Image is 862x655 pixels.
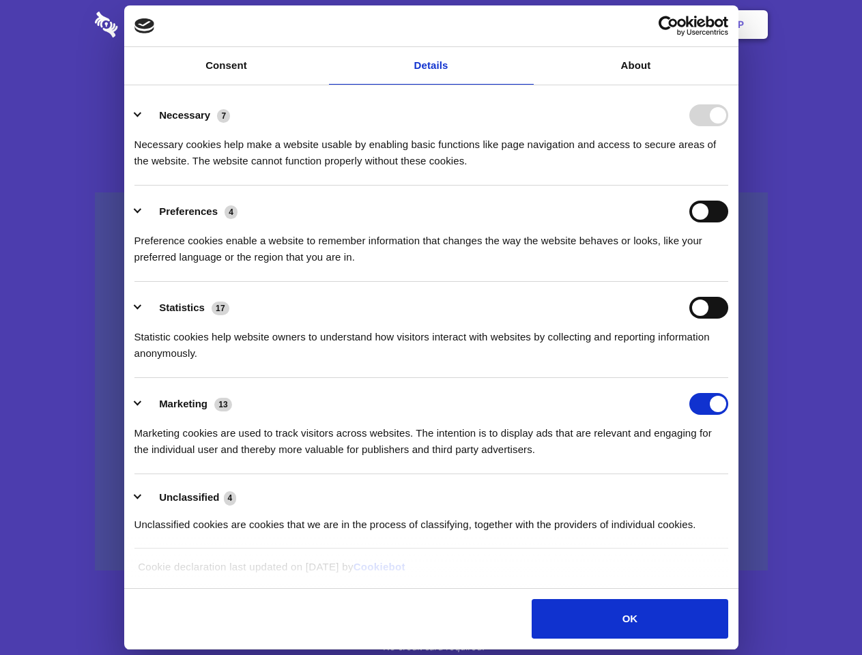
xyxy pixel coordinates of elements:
span: 4 [224,491,237,505]
h1: Eliminate Slack Data Loss. [95,61,768,111]
label: Preferences [159,205,218,217]
a: Wistia video thumbnail [95,192,768,571]
button: Preferences (4) [134,201,246,222]
label: Statistics [159,302,205,313]
span: 13 [214,398,232,411]
span: 17 [212,302,229,315]
img: logo [134,18,155,33]
h4: Auto-redaction of sensitive data, encrypted data sharing and self-destructing private chats. Shar... [95,124,768,169]
div: Preference cookies enable a website to remember information that changes the way the website beha... [134,222,728,265]
a: Details [329,47,534,85]
div: Marketing cookies are used to track visitors across websites. The intention is to display ads tha... [134,415,728,458]
a: Usercentrics Cookiebot - opens in a new window [609,16,728,36]
a: Cookiebot [354,561,405,572]
a: About [534,47,738,85]
div: Statistic cookies help website owners to understand how visitors interact with websites by collec... [134,319,728,362]
iframe: Drift Widget Chat Controller [794,587,846,639]
button: Unclassified (4) [134,489,245,506]
span: 7 [217,109,230,123]
a: Contact [554,3,616,46]
label: Necessary [159,109,210,121]
button: OK [532,599,728,639]
img: logo-wordmark-white-trans-d4663122ce5f474addd5e946df7df03e33cb6a1c49d2221995e7729f52c070b2.svg [95,12,212,38]
span: 4 [225,205,238,219]
div: Cookie declaration last updated on [DATE] by [128,559,734,585]
button: Marketing (13) [134,393,241,415]
button: Statistics (17) [134,297,238,319]
a: Pricing [401,3,460,46]
button: Necessary (7) [134,104,239,126]
a: Login [619,3,678,46]
a: Consent [124,47,329,85]
label: Marketing [159,398,207,409]
div: Unclassified cookies are cookies that we are in the process of classifying, together with the pro... [134,506,728,533]
div: Necessary cookies help make a website usable by enabling basic functions like page navigation and... [134,126,728,169]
